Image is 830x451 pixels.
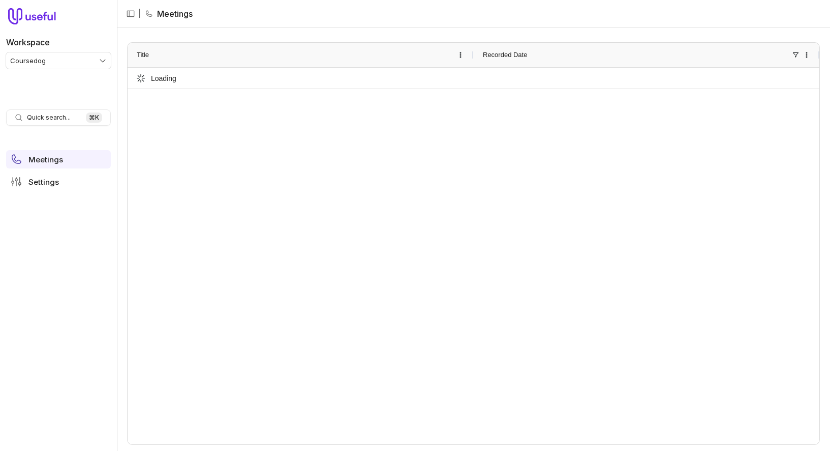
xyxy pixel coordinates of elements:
kbd: ⌘ K [86,112,102,123]
a: Settings [6,173,111,191]
span: Meetings [28,156,63,163]
span: Recorded Date [483,49,527,61]
button: Collapse sidebar [123,6,138,21]
span: | [138,8,141,20]
span: Quick search... [27,114,71,122]
li: Meetings [145,8,193,20]
span: Loading [151,72,176,84]
a: Meetings [6,150,111,168]
span: Settings [28,178,59,186]
span: Title [137,49,149,61]
label: Workspace [6,36,50,48]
